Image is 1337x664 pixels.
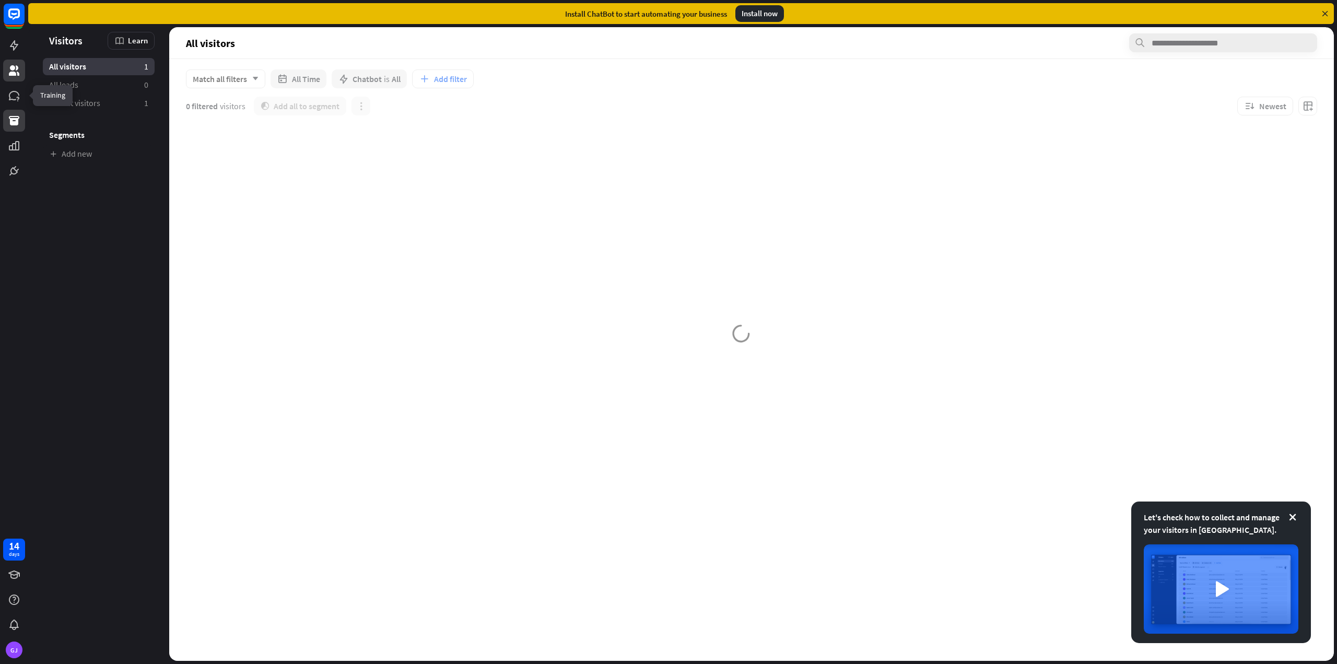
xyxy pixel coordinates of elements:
[49,98,100,109] span: Recent visitors
[1144,511,1298,536] div: Let's check how to collect and manage your visitors in [GEOGRAPHIC_DATA].
[9,551,19,558] div: days
[1144,544,1298,634] img: image
[144,79,148,90] aside: 0
[8,4,40,36] button: Open LiveChat chat widget
[43,76,155,94] a: All leads 0
[43,95,155,112] a: Recent visitors 1
[43,130,155,140] h3: Segments
[49,79,78,90] span: All leads
[3,539,25,561] a: 14 days
[735,5,784,22] div: Install now
[6,642,22,658] div: GJ
[144,61,148,72] aside: 1
[565,9,727,19] div: Install ChatBot to start automating your business
[49,34,83,46] span: Visitors
[128,36,148,45] span: Learn
[49,61,86,72] span: All visitors
[144,98,148,109] aside: 1
[9,541,19,551] div: 14
[43,145,155,162] a: Add new
[186,37,235,49] span: All visitors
